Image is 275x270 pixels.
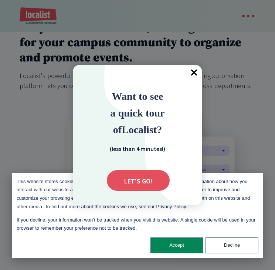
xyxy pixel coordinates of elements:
[150,237,203,253] button: Accept
[17,216,258,233] p: If you decline, your information won’t be tracked when you visit this website. A single cookie wi...
[111,107,155,119] strong: a quick to
[112,91,163,102] span: Want to see
[17,178,258,211] p: This website stores cookies on your computer. These cookies are used to collect information about...
[206,237,258,253] button: Decline
[110,145,165,152] strong: (less than 4 minutes!)
[88,88,187,138] div: Want to see a quick tour of Localist?
[122,124,162,135] span: Localist?
[186,65,202,81] span: ×
[12,173,263,258] div: Cookie banner
[107,170,170,191] div: Submit
[101,144,174,153] div: (less than 4 minutes!)
[186,65,202,81] div: Close popup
